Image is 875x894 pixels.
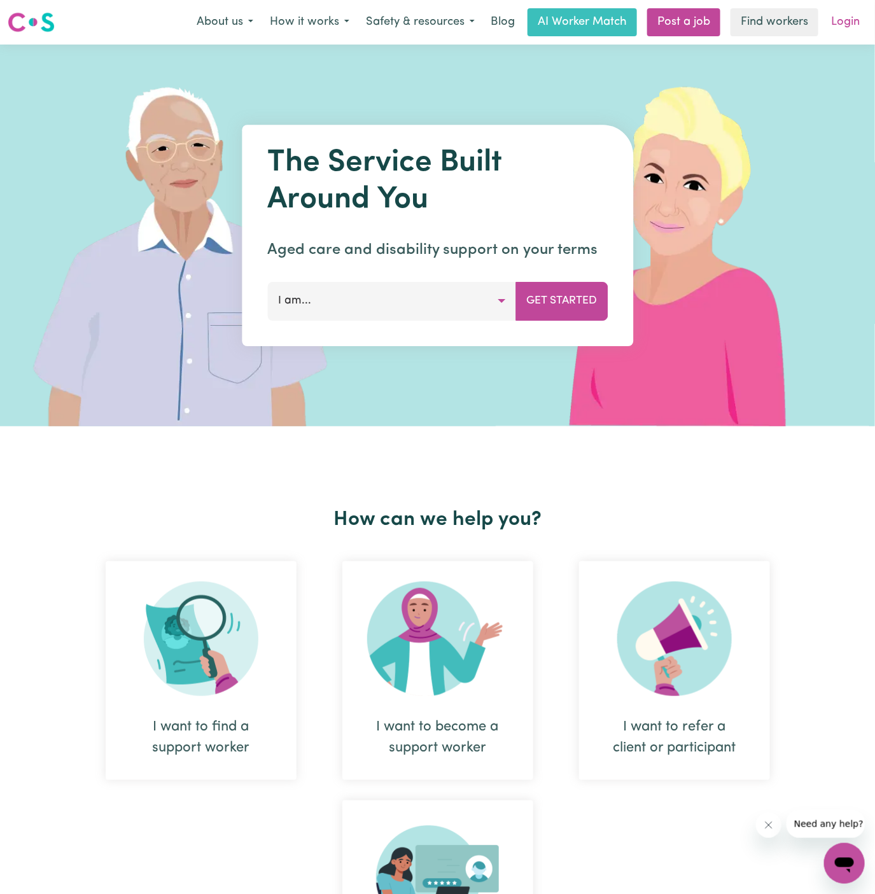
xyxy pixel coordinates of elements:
[373,716,503,758] div: I want to become a support worker
[267,145,608,218] h1: The Service Built Around You
[358,9,483,36] button: Safety & resources
[617,582,732,696] img: Refer
[824,843,865,884] iframe: Button to launch messaging window
[342,561,533,780] div: I want to become a support worker
[8,8,55,37] a: Careseekers logo
[83,508,793,532] h2: How can we help you?
[610,716,739,758] div: I want to refer a client or participant
[267,282,516,320] button: I am...
[483,8,522,36] a: Blog
[367,582,508,696] img: Become Worker
[8,11,55,34] img: Careseekers logo
[787,810,865,838] iframe: Message from company
[262,9,358,36] button: How it works
[731,8,818,36] a: Find workers
[756,813,781,838] iframe: Close message
[188,9,262,36] button: About us
[267,239,608,262] p: Aged care and disability support on your terms
[579,561,770,780] div: I want to refer a client or participant
[823,8,867,36] a: Login
[136,716,266,758] div: I want to find a support worker
[528,8,637,36] a: AI Worker Match
[106,561,297,780] div: I want to find a support worker
[144,582,258,696] img: Search
[647,8,720,36] a: Post a job
[515,282,608,320] button: Get Started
